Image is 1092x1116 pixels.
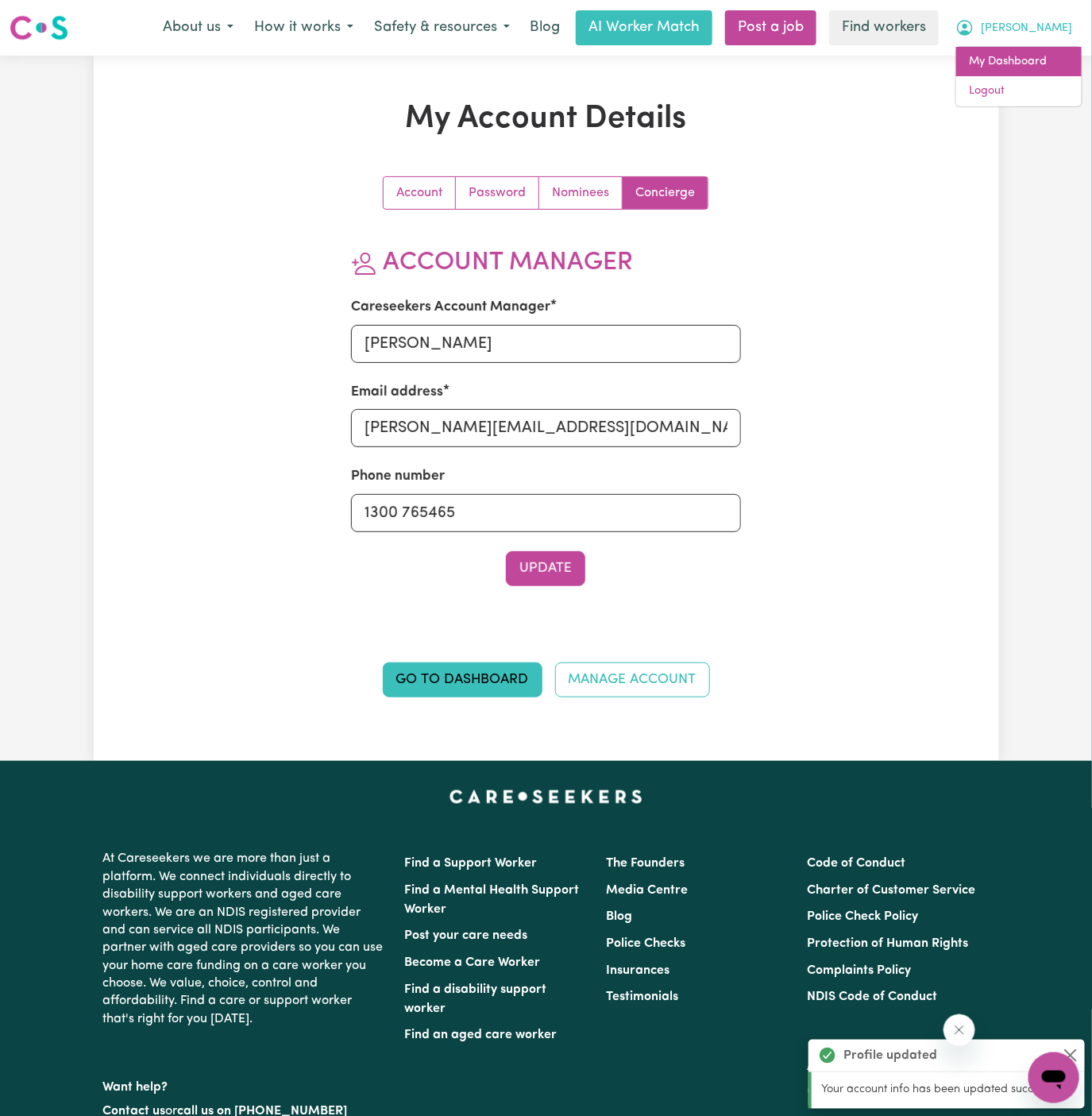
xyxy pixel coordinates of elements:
a: Manage Account [555,662,710,697]
input: e.g. Amanda van Eldik [351,325,741,363]
label: Careseekers Account Manager [351,297,550,318]
a: Code of Conduct [807,857,905,870]
label: Phone number [351,466,445,487]
p: At Careseekers we are more than just a platform. We connect individuals directly to disability su... [103,844,386,1034]
a: Blog [606,910,632,923]
a: Charter of Customer Service [807,884,975,897]
h2: Account Manager [351,248,741,278]
a: Go to Dashboard [383,662,542,697]
a: AI Worker Match [576,10,712,45]
a: NDIS Code of Conduct [807,990,937,1003]
a: Update your account [384,177,456,209]
h1: My Account Details [254,100,839,138]
button: Close [1061,1046,1080,1065]
input: e.g. amanda@careseekers.com.au [351,409,741,447]
a: Find workers [829,10,939,45]
a: Complaints Policy [807,964,911,977]
img: Careseekers logo [10,14,68,42]
a: My Dashboard [956,47,1082,77]
button: About us [152,11,244,44]
iframe: Button to launch messaging window [1028,1052,1079,1103]
a: Update account manager [623,177,708,209]
span: [PERSON_NAME] [981,20,1072,37]
a: Careseekers home page [450,790,642,802]
p: Your account info has been updated successfully [821,1082,1075,1099]
a: Find a Mental Health Support Worker [405,884,580,916]
button: Update [506,551,585,586]
a: The Founders [606,857,685,870]
div: My Account [955,46,1082,107]
a: Find a Support Worker [405,857,538,870]
button: How it works [244,11,364,44]
a: Media Centre [606,884,688,897]
strong: Profile updated [843,1046,937,1065]
a: Update your nominees [539,177,623,209]
iframe: Close message [943,1014,975,1046]
a: Police Checks [606,937,685,950]
a: Logout [956,76,1082,106]
a: Post your care needs [405,929,528,942]
a: Insurances [606,964,669,977]
a: Careseekers logo [10,10,68,46]
a: Post a job [725,10,816,45]
a: Police Check Policy [807,910,918,923]
button: My Account [945,11,1082,44]
a: Find a disability support worker [405,983,547,1015]
span: Need any help? [10,11,96,24]
a: Find an aged care worker [405,1029,558,1041]
label: Email address [351,382,443,403]
a: Update your password [456,177,539,209]
a: Become a Care Worker [405,956,541,969]
p: Want help? [103,1072,386,1096]
input: e.g. 0410 123 456 [351,494,741,532]
a: Protection of Human Rights [807,937,968,950]
button: Safety & resources [364,11,520,44]
a: Testimonials [606,990,678,1003]
a: Blog [520,10,569,45]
